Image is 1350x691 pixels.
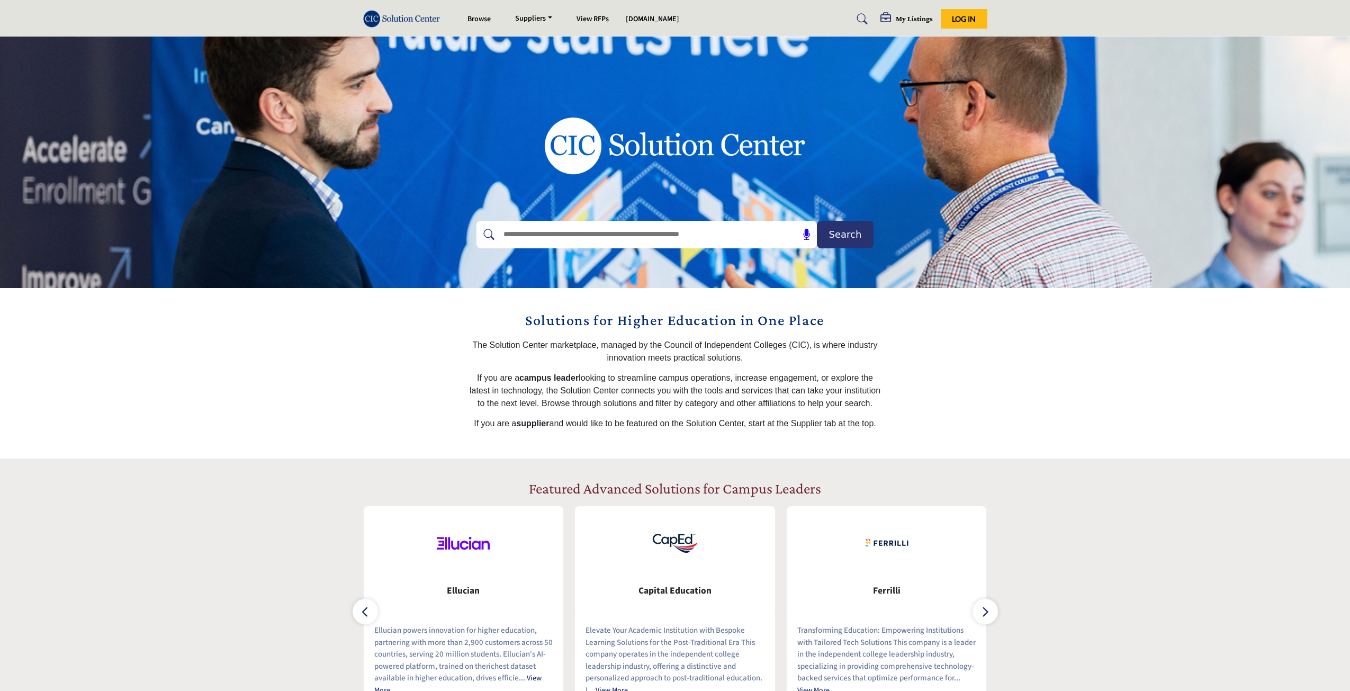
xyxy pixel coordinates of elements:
span: Search [829,227,862,241]
h2: Featured Advanced Solutions for Campus Leaders [529,480,821,498]
b: Ferrilli [803,577,971,605]
span: The Solution Center marketplace, managed by the Council of Independent Colleges (CIC), is where i... [473,340,878,362]
span: Capital Education [591,584,759,598]
a: Suppliers [508,12,560,26]
span: Log In [952,14,976,23]
a: [DOMAIN_NAME] [626,14,679,24]
img: Ferrilli [860,517,913,570]
img: image [508,77,842,214]
a: Search [847,11,875,28]
span: If you are a looking to streamline campus operations, increase engagement, or explore the latest ... [470,373,880,408]
a: View RFPs [577,14,609,24]
button: Log In [941,9,987,29]
span: Ellucian [380,584,548,598]
span: ... [519,672,525,684]
button: Search [817,221,874,248]
a: Ellucian [364,577,564,605]
img: Ellucian [437,517,490,570]
span: If you are a and would like to be featured on the Solution Center, start at the Supplier tab at t... [474,419,876,428]
div: My Listings [880,13,933,25]
strong: campus leader [519,373,579,382]
b: Capital Education [591,577,759,605]
a: Browse [467,14,491,24]
b: Ellucian [380,577,548,605]
a: Capital Education [575,577,775,605]
a: Ferrilli [787,577,987,605]
img: Capital Education [649,517,701,570]
h2: Solutions for Higher Education in One Place [469,309,881,331]
strong: supplier [516,419,549,428]
h5: My Listings [896,14,933,23]
span: ... [954,672,960,684]
img: Site Logo [363,10,446,28]
span: Ferrilli [803,584,971,598]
